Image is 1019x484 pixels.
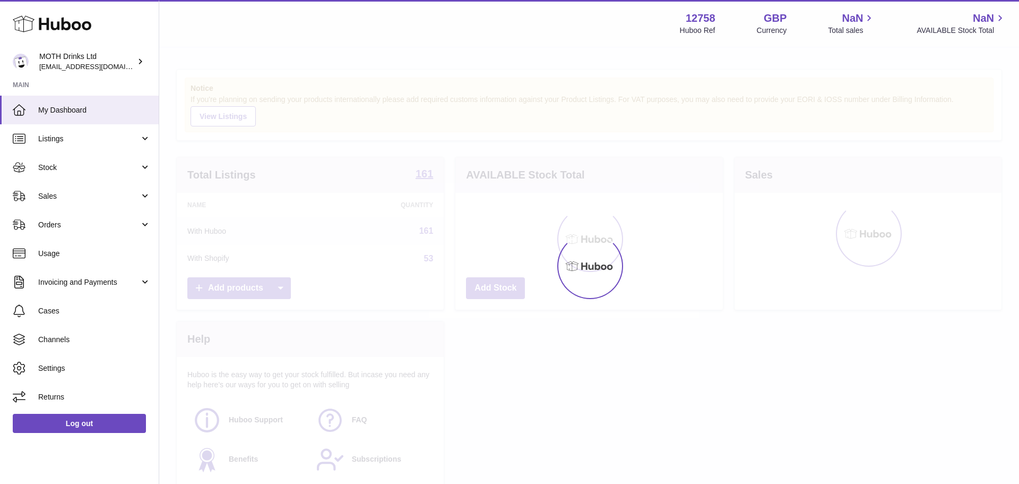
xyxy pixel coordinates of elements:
[38,392,151,402] span: Returns
[38,306,151,316] span: Cases
[13,414,146,433] a: Log out
[686,11,715,26] strong: 12758
[828,11,875,36] a: NaN Total sales
[38,163,140,173] span: Stock
[38,363,151,373] span: Settings
[39,52,135,72] div: MOTH Drinks Ltd
[38,335,151,345] span: Channels
[842,11,863,26] span: NaN
[13,54,29,70] img: orders@mothdrinks.com
[38,191,140,201] span: Sales
[38,105,151,115] span: My Dashboard
[917,26,1006,36] span: AVAILABLE Stock Total
[38,220,140,230] span: Orders
[38,277,140,287] span: Invoicing and Payments
[757,26,787,36] div: Currency
[38,249,151,259] span: Usage
[38,134,140,144] span: Listings
[828,26,875,36] span: Total sales
[39,62,156,71] span: [EMAIL_ADDRESS][DOMAIN_NAME]
[973,11,994,26] span: NaN
[917,11,1006,36] a: NaN AVAILABLE Stock Total
[764,11,787,26] strong: GBP
[680,26,715,36] div: Huboo Ref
